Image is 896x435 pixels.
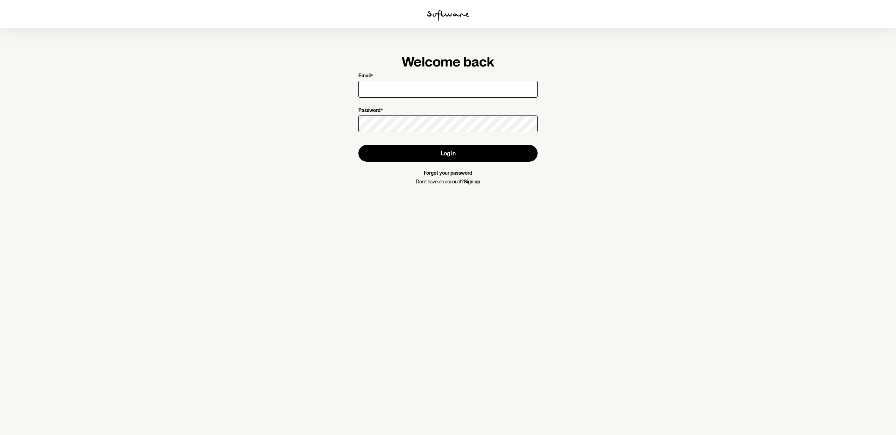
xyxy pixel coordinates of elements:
[424,170,472,176] a: Forgot your password
[358,73,371,79] p: Email
[358,107,380,114] p: Password
[358,53,538,70] h1: Welcome back
[358,179,538,185] p: Don't have an account?
[358,145,538,162] button: Log in
[427,10,469,21] img: software logo
[464,179,480,184] a: Sign up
